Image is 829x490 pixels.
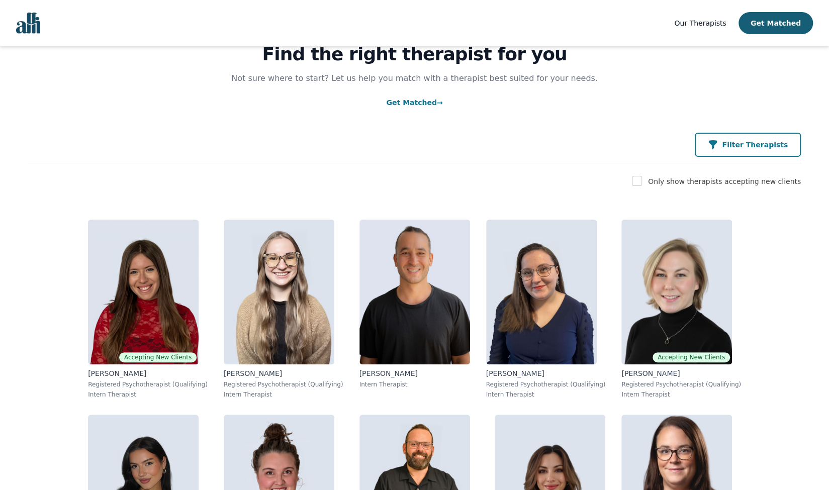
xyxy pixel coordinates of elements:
[351,212,478,407] a: Kavon_Banejad[PERSON_NAME]Intern Therapist
[359,368,470,378] p: [PERSON_NAME]
[486,380,606,388] p: Registered Psychotherapist (Qualifying)
[653,352,730,362] span: Accepting New Clients
[648,177,801,185] label: Only show therapists accepting new clients
[88,368,208,378] p: [PERSON_NAME]
[119,352,197,362] span: Accepting New Clients
[621,220,732,364] img: Jocelyn_Crawford
[486,390,606,399] p: Intern Therapist
[437,99,443,107] span: →
[739,12,813,34] button: Get Matched
[621,368,741,378] p: [PERSON_NAME]
[359,220,470,364] img: Kavon_Banejad
[28,44,801,64] h1: Find the right therapist for you
[224,368,343,378] p: [PERSON_NAME]
[224,220,334,364] img: Faith_Woodley
[621,390,741,399] p: Intern Therapist
[486,368,606,378] p: [PERSON_NAME]
[695,133,801,157] button: Filter Therapists
[486,220,597,364] img: Vanessa_McCulloch
[359,380,470,388] p: Intern Therapist
[722,140,788,150] p: Filter Therapists
[674,19,726,27] span: Our Therapists
[613,212,749,407] a: Jocelyn_CrawfordAccepting New Clients[PERSON_NAME]Registered Psychotherapist (Qualifying)Intern T...
[88,220,199,364] img: Alisha_Levine
[386,99,442,107] a: Get Matched
[88,390,208,399] p: Intern Therapist
[224,390,343,399] p: Intern Therapist
[16,13,40,34] img: alli logo
[88,380,208,388] p: Registered Psychotherapist (Qualifying)
[222,72,608,84] p: Not sure where to start? Let us help you match with a therapist best suited for your needs.
[224,380,343,388] p: Registered Psychotherapist (Qualifying)
[80,212,216,407] a: Alisha_LevineAccepting New Clients[PERSON_NAME]Registered Psychotherapist (Qualifying)Intern Ther...
[621,380,741,388] p: Registered Psychotherapist (Qualifying)
[216,212,351,407] a: Faith_Woodley[PERSON_NAME]Registered Psychotherapist (Qualifying)Intern Therapist
[674,17,726,29] a: Our Therapists
[478,212,614,407] a: Vanessa_McCulloch[PERSON_NAME]Registered Psychotherapist (Qualifying)Intern Therapist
